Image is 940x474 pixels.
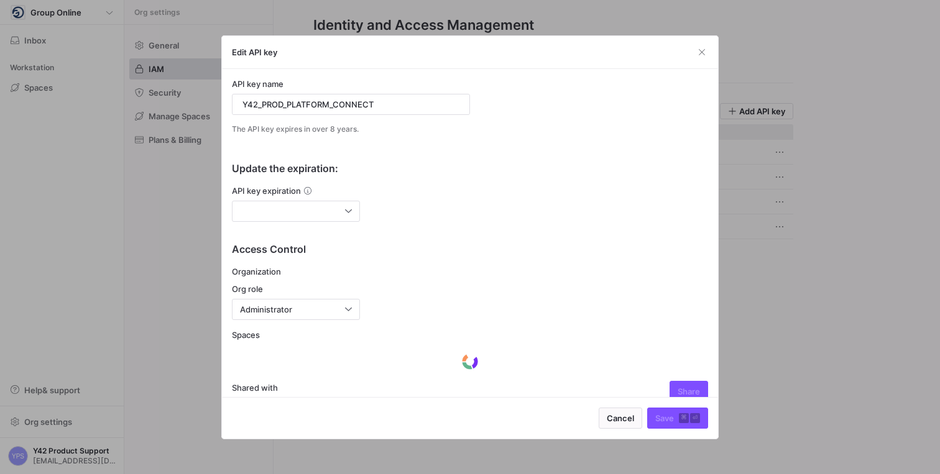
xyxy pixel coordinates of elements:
h4: Access Control [232,242,708,257]
span: Org role [232,284,263,294]
h3: Edit API key [232,47,277,57]
h4: Update the expiration: [232,161,708,176]
button: Cancel [599,408,642,429]
span: Administrator [240,304,292,314]
img: logo.gif [461,352,479,371]
span: API key expiration [232,186,301,196]
span: Organization [232,267,708,276]
span: Shared with [232,383,278,393]
span: API key name [232,79,283,89]
p: The API key expires in over 8 years. [232,125,708,134]
span: Cancel [607,413,634,423]
span: Spaces [232,330,708,340]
